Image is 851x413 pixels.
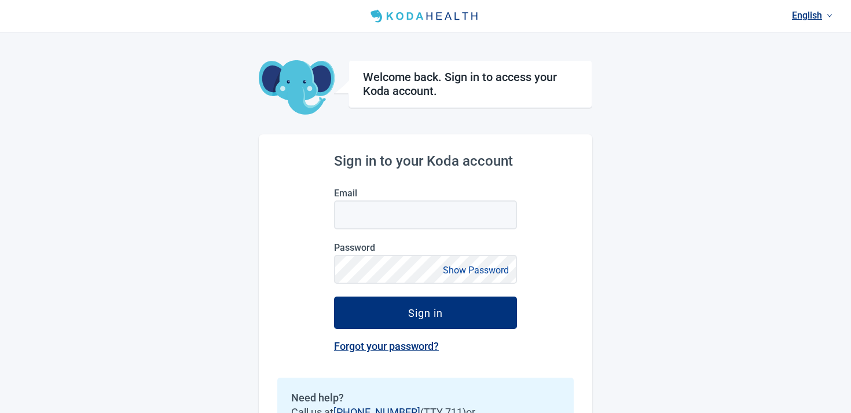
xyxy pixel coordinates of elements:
a: Forgot your password? [334,340,439,352]
label: Password [334,242,517,253]
span: down [827,13,832,19]
h2: Sign in to your Koda account [334,153,517,169]
h1: Welcome back. Sign in to access your Koda account. [363,70,578,98]
button: Show Password [439,262,512,278]
img: Koda Health [366,7,485,25]
a: Current language: English [787,6,837,25]
h2: Need help? [291,392,560,404]
img: Koda Elephant [259,60,335,116]
div: Sign in [408,307,443,319]
button: Sign in [334,297,517,329]
label: Email [334,188,517,199]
